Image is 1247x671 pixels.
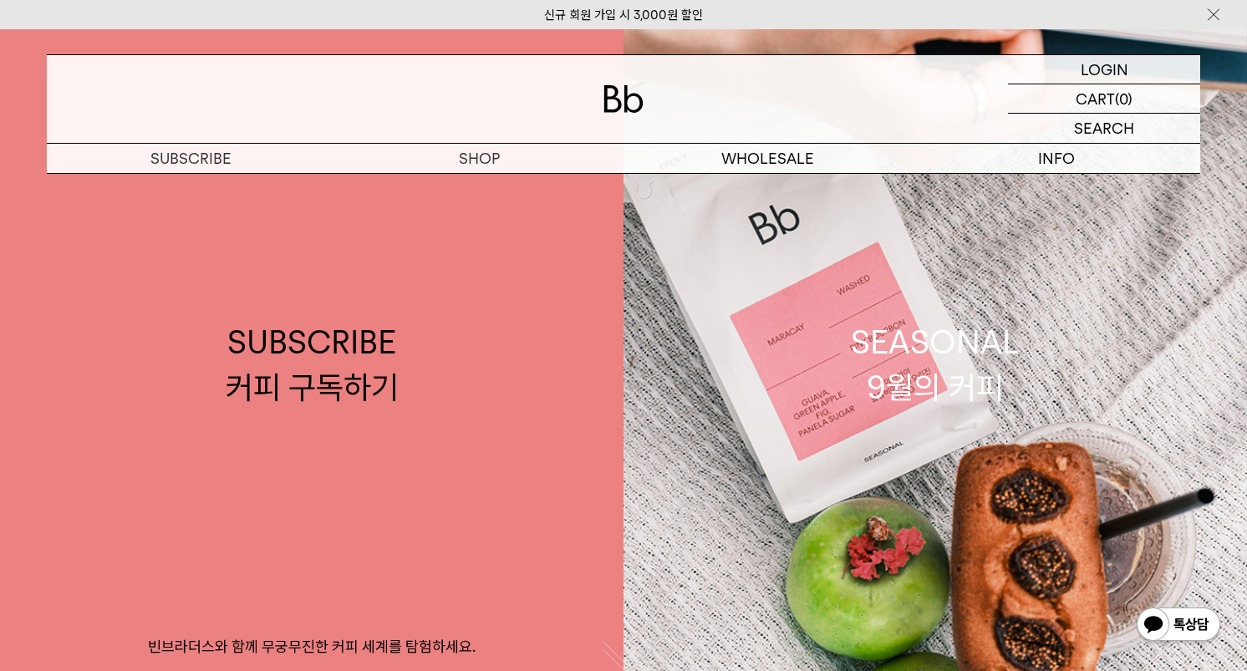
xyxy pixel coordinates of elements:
a: CART (0) [1008,84,1200,114]
a: 신규 회원 가입 시 3,000원 할인 [544,8,703,23]
p: SEARCH [1074,114,1134,143]
div: SEASONAL 9월의 커피 [851,320,1020,409]
p: WHOLESALE [623,144,912,173]
img: 카카오톡 채널 1:1 채팅 버튼 [1135,606,1222,646]
p: (0) [1115,84,1132,113]
div: SUBSCRIBE 커피 구독하기 [226,320,399,409]
p: CART [1076,84,1115,113]
p: INFO [912,144,1200,173]
p: LOGIN [1081,55,1128,84]
a: SUBSCRIBE [47,144,335,173]
a: LOGIN [1008,55,1200,84]
a: SHOP [335,144,623,173]
img: 로고 [603,85,644,113]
